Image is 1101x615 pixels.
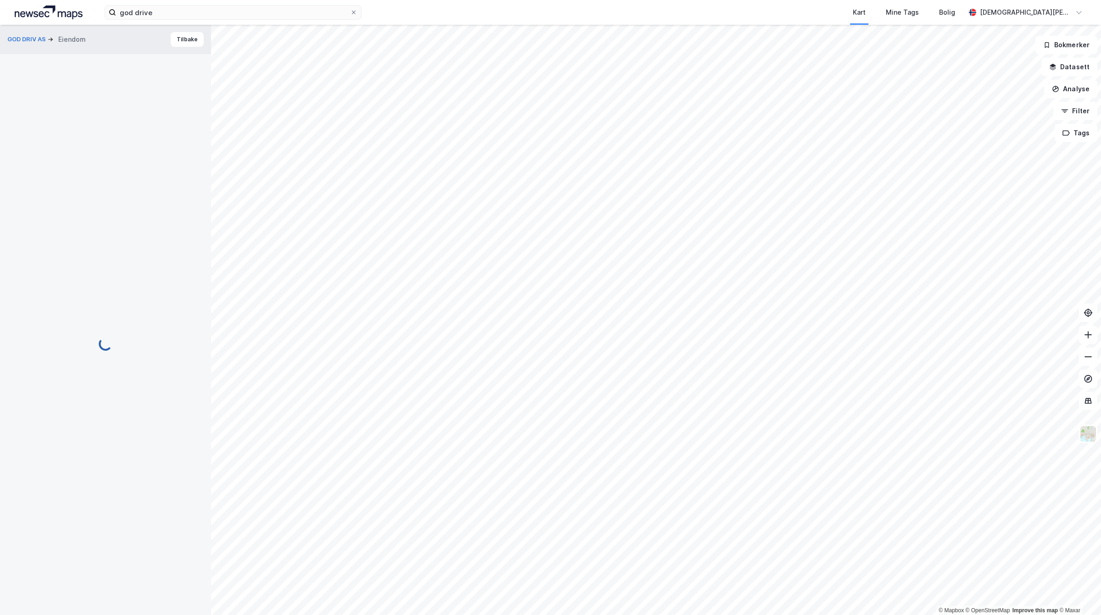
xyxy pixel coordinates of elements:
img: spinner.a6d8c91a73a9ac5275cf975e30b51cfb.svg [98,337,113,351]
div: [DEMOGRAPHIC_DATA][PERSON_NAME] [980,7,1072,18]
input: Søk på adresse, matrikkel, gårdeiere, leietakere eller personer [116,6,350,19]
button: Tags [1055,124,1097,142]
img: Z [1079,425,1097,443]
div: Kart [853,7,866,18]
div: Bolig [939,7,955,18]
button: Tilbake [171,32,204,47]
a: Mapbox [939,607,964,614]
button: Bokmerker [1035,36,1097,54]
iframe: Chat Widget [1055,571,1101,615]
button: Filter [1053,102,1097,120]
a: OpenStreetMap [966,607,1010,614]
button: GOD DRIV AS [7,35,48,44]
a: Improve this map [1012,607,1058,614]
div: Mine Tags [886,7,919,18]
div: Eiendom [58,34,86,45]
button: Datasett [1041,58,1097,76]
button: Analyse [1044,80,1097,98]
img: logo.a4113a55bc3d86da70a041830d287a7e.svg [15,6,83,19]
